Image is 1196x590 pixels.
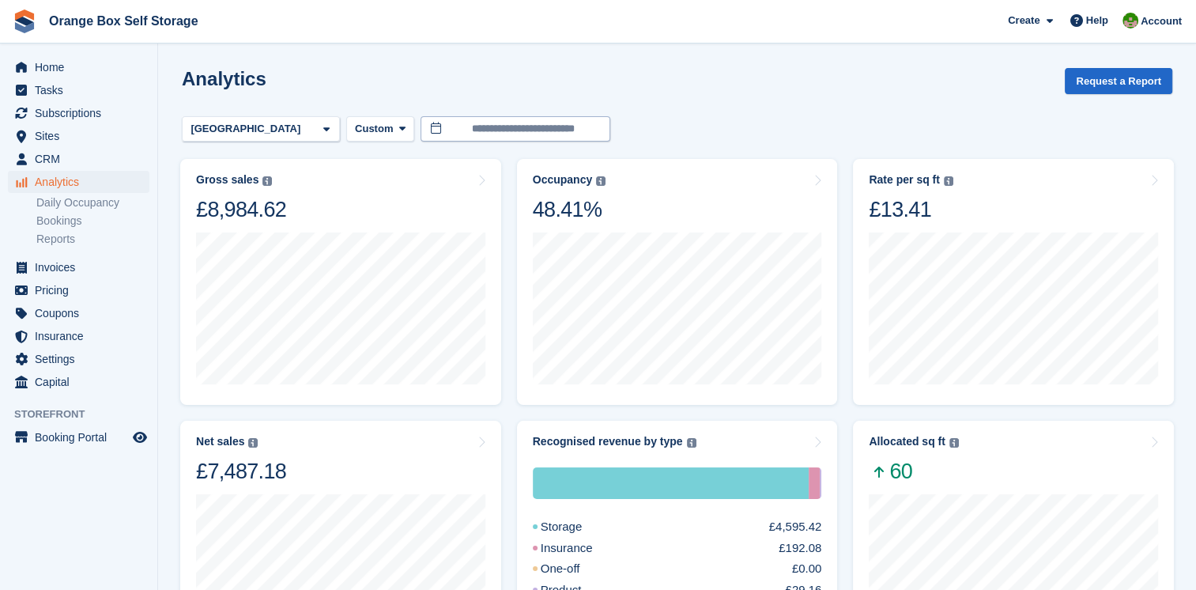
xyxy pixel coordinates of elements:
[35,256,130,278] span: Invoices
[8,426,149,448] a: menu
[8,371,149,393] a: menu
[8,171,149,193] a: menu
[196,196,286,223] div: £8,984.62
[533,435,683,448] div: Recognised revenue by type
[346,116,414,142] button: Custom
[1065,68,1172,94] button: Request a Report
[869,458,958,485] span: 60
[8,256,149,278] a: menu
[820,467,821,499] div: Product
[196,435,244,448] div: Net sales
[36,214,149,229] a: Bookings
[8,325,149,347] a: menu
[1122,13,1138,28] img: Eric Smith
[8,125,149,147] a: menu
[43,8,205,34] a: Orange Box Self Storage
[779,539,821,558] div: £192.08
[13,9,36,33] img: stora-icon-8386f47178a22dfd0bd8f6a31ec36ba5ce8667c1dd55bd0f319d3a0aa187defe.svg
[35,148,130,170] span: CRM
[35,371,130,393] span: Capital
[130,428,149,447] a: Preview store
[533,518,621,536] div: Storage
[8,348,149,370] a: menu
[533,467,809,499] div: Storage
[1086,13,1108,28] span: Help
[35,102,130,124] span: Subscriptions
[8,79,149,101] a: menu
[944,176,953,186] img: icon-info-grey-7440780725fd019a000dd9b08b2336e03edf1995a4989e88bcd33f0948082b44.svg
[188,121,307,137] div: [GEOGRAPHIC_DATA]
[35,302,130,324] span: Coupons
[533,196,606,223] div: 48.41%
[769,518,822,536] div: £4,595.42
[355,121,393,137] span: Custom
[35,426,130,448] span: Booking Portal
[182,68,266,89] h2: Analytics
[8,102,149,124] a: menu
[792,560,822,578] div: £0.00
[687,438,696,448] img: icon-info-grey-7440780725fd019a000dd9b08b2336e03edf1995a4989e88bcd33f0948082b44.svg
[949,438,959,448] img: icon-info-grey-7440780725fd019a000dd9b08b2336e03edf1995a4989e88bcd33f0948082b44.svg
[35,325,130,347] span: Insurance
[35,279,130,301] span: Pricing
[196,458,286,485] div: £7,487.18
[35,125,130,147] span: Sites
[8,302,149,324] a: menu
[869,196,953,223] div: £13.41
[596,176,606,186] img: icon-info-grey-7440780725fd019a000dd9b08b2336e03edf1995a4989e88bcd33f0948082b44.svg
[869,173,939,187] div: Rate per sq ft
[533,560,618,578] div: One-off
[35,56,130,78] span: Home
[809,467,821,499] div: Insurance
[35,171,130,193] span: Analytics
[14,407,157,422] span: Storefront
[36,232,149,247] a: Reports
[262,176,272,186] img: icon-info-grey-7440780725fd019a000dd9b08b2336e03edf1995a4989e88bcd33f0948082b44.svg
[8,56,149,78] a: menu
[1008,13,1039,28] span: Create
[8,148,149,170] a: menu
[35,348,130,370] span: Settings
[533,173,592,187] div: Occupancy
[196,173,258,187] div: Gross sales
[35,79,130,101] span: Tasks
[248,438,258,448] img: icon-info-grey-7440780725fd019a000dd9b08b2336e03edf1995a4989e88bcd33f0948082b44.svg
[869,435,945,448] div: Allocated sq ft
[36,195,149,210] a: Daily Occupancy
[8,279,149,301] a: menu
[1141,13,1182,29] span: Account
[533,539,631,558] div: Insurance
